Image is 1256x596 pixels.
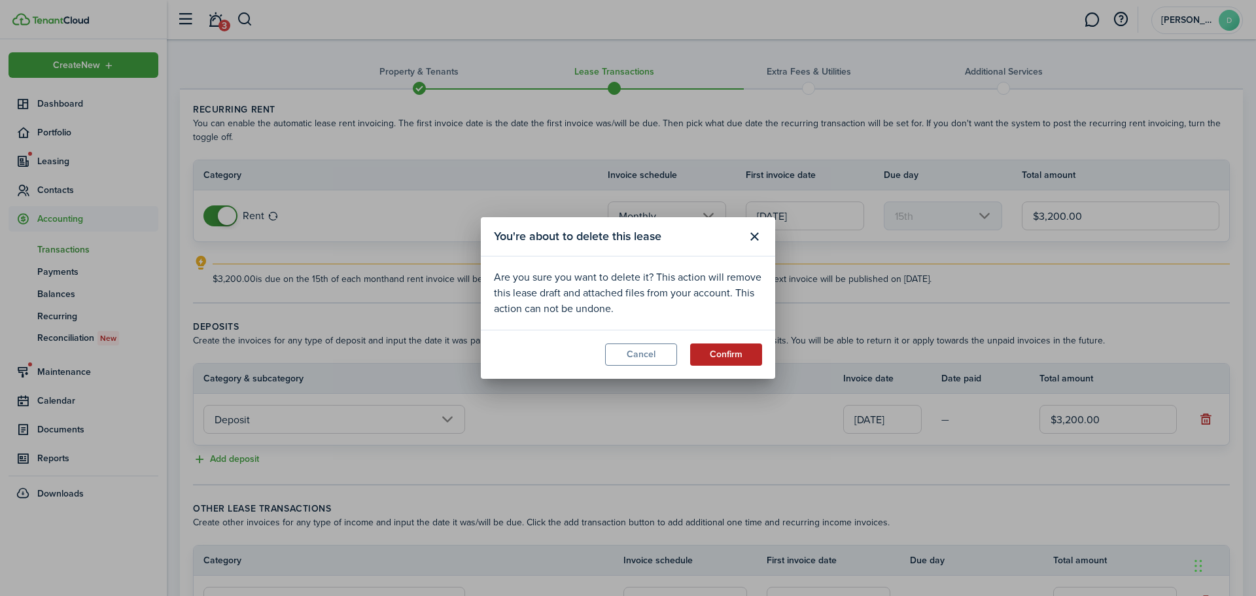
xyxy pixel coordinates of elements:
div: Drag [1195,546,1202,586]
button: Confirm [690,343,762,366]
span: You're about to delete this lease [494,228,661,245]
iframe: Chat Widget [1191,533,1256,596]
button: Cancel [605,343,677,366]
div: Are you sure you want to delete it? This action will remove this lease draft and attached files f... [494,270,762,317]
button: Close modal [743,226,765,248]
